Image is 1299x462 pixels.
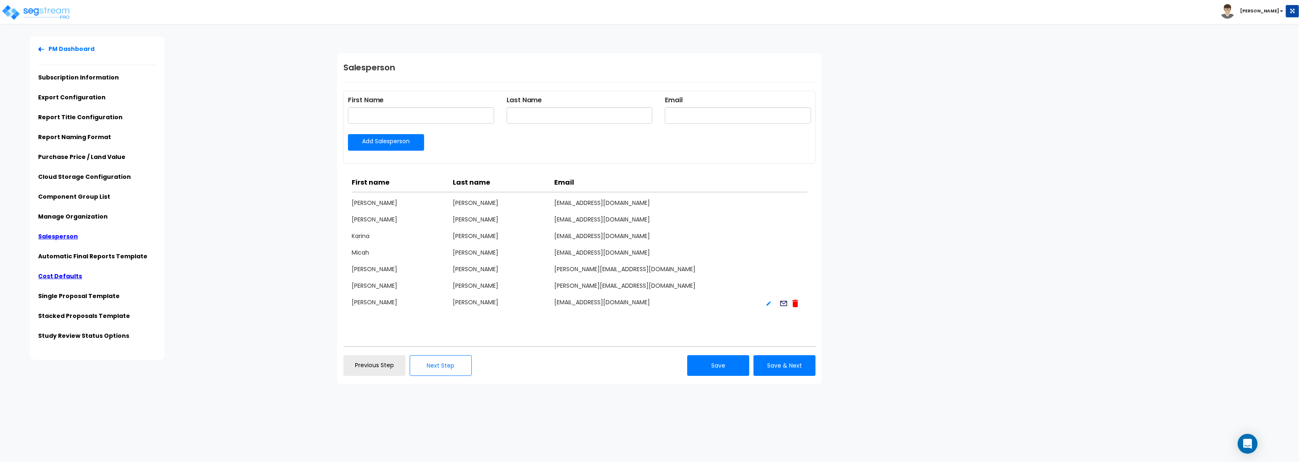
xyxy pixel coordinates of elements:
[38,252,147,260] a: Automatic Final Reports Template
[38,292,120,300] a: Single Proposal Template
[38,113,123,121] a: Report Title Configuration
[554,215,757,224] div: [EMAIL_ADDRESS][DOMAIN_NAME]
[352,248,453,257] div: Micah
[554,282,757,290] div: [PERSON_NAME][EMAIL_ADDRESS][DOMAIN_NAME]
[554,178,757,188] div: Email
[38,212,108,221] a: Manage Organization
[38,232,78,241] a: Salesperson
[507,95,653,105] label: Last Name
[453,282,554,290] div: [PERSON_NAME]
[554,298,757,311] div: [EMAIL_ADDRESS][DOMAIN_NAME]
[343,355,406,376] a: Previous Step
[1240,8,1279,14] b: [PERSON_NAME]
[38,45,94,53] a: PM Dashboard
[1,4,72,21] img: logo_pro_r.png
[343,61,816,74] h1: Salesperson
[352,199,453,207] div: [PERSON_NAME]
[38,73,119,82] a: Subscription Information
[453,215,554,224] div: [PERSON_NAME]
[38,272,82,280] a: Cost Defaults
[453,265,554,273] div: [PERSON_NAME]
[38,93,106,101] a: Export Configuration
[554,199,757,207] div: [EMAIL_ADDRESS][DOMAIN_NAME]
[1238,434,1258,454] div: Open Intercom Messenger
[38,47,44,52] img: Back
[687,355,749,376] button: Save
[38,332,129,340] a: Study Review Status Options
[453,199,554,207] div: [PERSON_NAME]
[38,153,126,161] a: Purchase Price / Land Value
[348,95,494,105] label: First Name
[1220,4,1235,19] img: avatar.png
[352,178,453,188] div: First name
[453,248,554,257] div: [PERSON_NAME]
[38,192,110,201] a: Component Group List
[410,355,472,376] button: Next Step
[453,232,554,240] div: [PERSON_NAME]
[38,312,130,320] a: Stacked Proposals Template
[453,298,554,311] div: [PERSON_NAME]
[453,178,554,188] div: Last name
[348,134,424,151] a: Add Salesperson
[352,265,453,273] div: [PERSON_NAME]
[352,215,453,224] div: [PERSON_NAME]
[352,282,453,290] div: [PERSON_NAME]
[753,355,816,376] button: Save & Next
[665,95,811,105] label: Email
[554,265,757,273] div: [PERSON_NAME][EMAIL_ADDRESS][DOMAIN_NAME]
[554,248,757,257] div: [EMAIL_ADDRESS][DOMAIN_NAME]
[352,298,453,311] div: [PERSON_NAME]
[38,133,111,141] a: Report Naming Format
[554,232,757,240] div: [EMAIL_ADDRESS][DOMAIN_NAME]
[352,232,453,240] div: Karina
[38,173,131,181] a: Cloud Storage Configuration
